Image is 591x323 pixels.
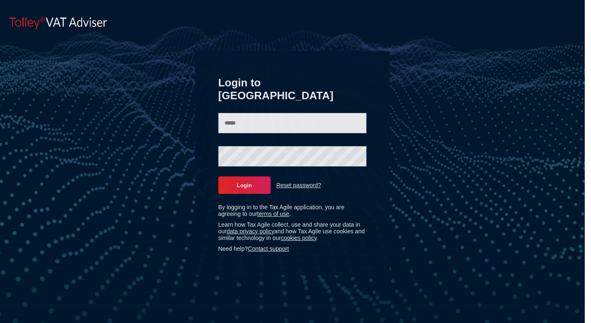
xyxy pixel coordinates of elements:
button: Login [218,176,271,194]
div: Learn how Tax Agile collect, use and share your data in our and how Tax Agile use cookies and sim... [218,221,367,241]
label: Email address: [218,104,367,111]
div: Need help? [218,245,367,252]
a: Contact support [248,245,289,252]
div: By logging in to the Tax Agile application, you are agreeing to our . [218,204,367,217]
a: terms of use [257,210,289,217]
span: Click to send a reset password email [276,182,321,188]
a: data privacy policy [227,228,274,235]
a: cookies policy [281,235,317,241]
h1: Login to [GEOGRAPHIC_DATA] [218,76,367,102]
label: Password: [218,137,367,144]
